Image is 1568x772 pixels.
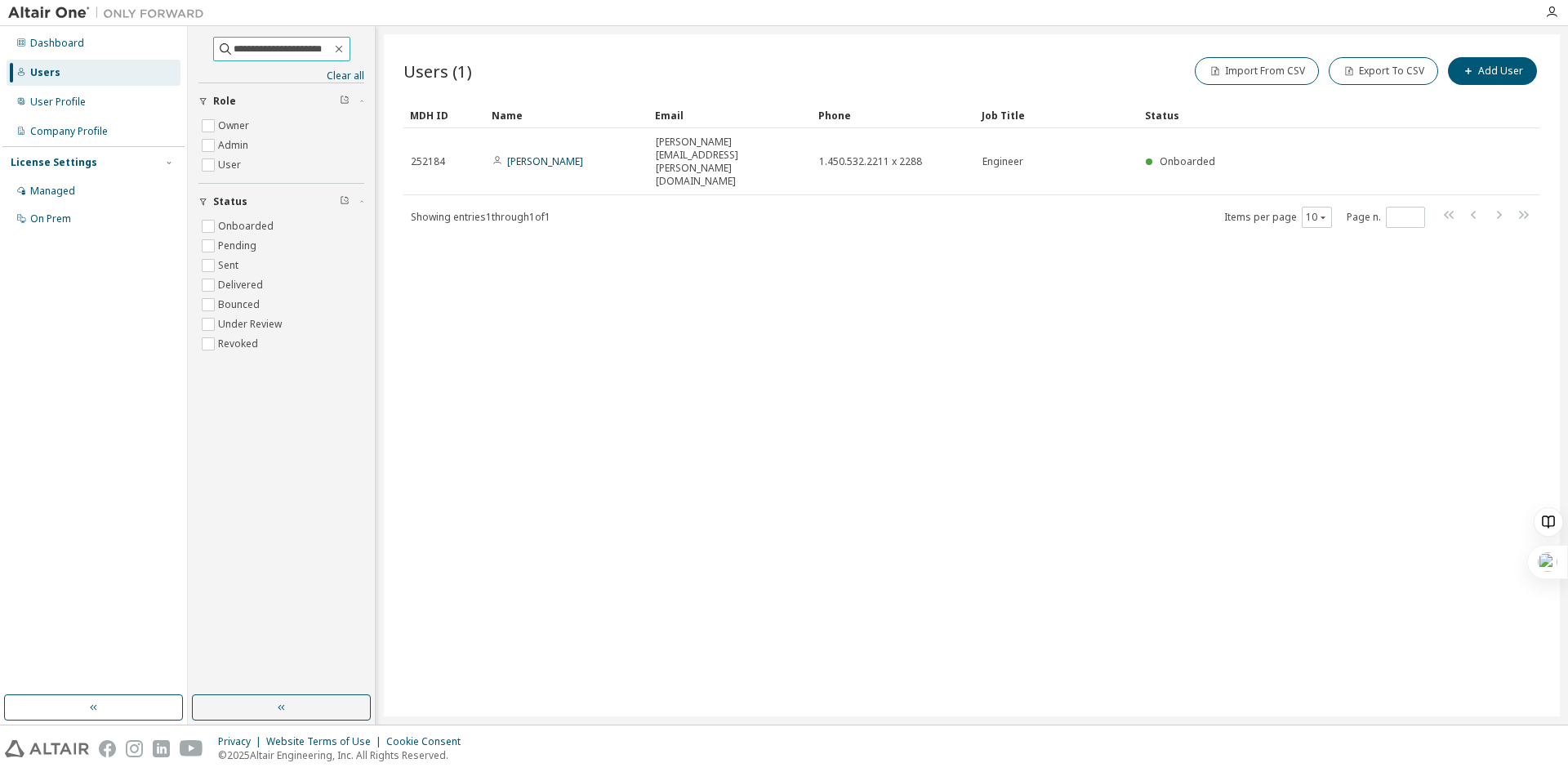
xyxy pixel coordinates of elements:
button: Import From CSV [1195,57,1319,85]
label: Revoked [218,334,261,354]
div: Company Profile [30,125,108,138]
div: Dashboard [30,37,84,50]
label: Under Review [218,315,285,334]
label: Pending [218,236,260,256]
span: Page n. [1347,207,1425,228]
button: Role [198,83,364,119]
a: [PERSON_NAME] [507,154,583,168]
div: Name [492,102,642,128]
span: Engineer [982,155,1023,168]
div: Status [1145,102,1455,128]
label: Onboarded [218,216,277,236]
label: Owner [218,116,252,136]
div: Phone [818,102,969,128]
span: Onboarded [1160,154,1215,168]
a: Clear all [198,69,364,83]
span: Role [213,95,236,108]
img: youtube.svg [180,740,203,757]
div: Users [30,66,60,79]
div: On Prem [30,212,71,225]
span: Items per page [1224,207,1332,228]
label: Bounced [218,295,263,315]
button: Export To CSV [1329,57,1438,85]
div: Managed [30,185,75,198]
div: License Settings [11,156,97,169]
img: instagram.svg [126,740,143,757]
span: 252184 [411,155,445,168]
div: MDH ID [410,102,479,128]
label: Delivered [218,275,266,295]
span: [PERSON_NAME][EMAIL_ADDRESS][PERSON_NAME][DOMAIN_NAME] [656,136,804,188]
span: Clear filter [340,195,350,208]
div: Job Title [982,102,1132,128]
span: Users (1) [403,60,472,83]
div: Privacy [218,735,266,748]
p: © 2025 Altair Engineering, Inc. All Rights Reserved. [218,748,470,762]
img: altair_logo.svg [5,740,89,757]
label: User [218,155,244,175]
div: Email [655,102,805,128]
img: linkedin.svg [153,740,170,757]
span: Status [213,195,247,208]
button: Add User [1448,57,1537,85]
span: 1.450.532.2211 x 2288 [819,155,922,168]
img: Altair One [8,5,212,21]
div: Website Terms of Use [266,735,386,748]
img: facebook.svg [99,740,116,757]
span: Clear filter [340,95,350,108]
label: Admin [218,136,252,155]
button: 10 [1306,211,1328,224]
div: User Profile [30,96,86,109]
button: Status [198,184,364,220]
label: Sent [218,256,242,275]
div: Cookie Consent [386,735,470,748]
span: Showing entries 1 through 1 of 1 [411,210,550,224]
